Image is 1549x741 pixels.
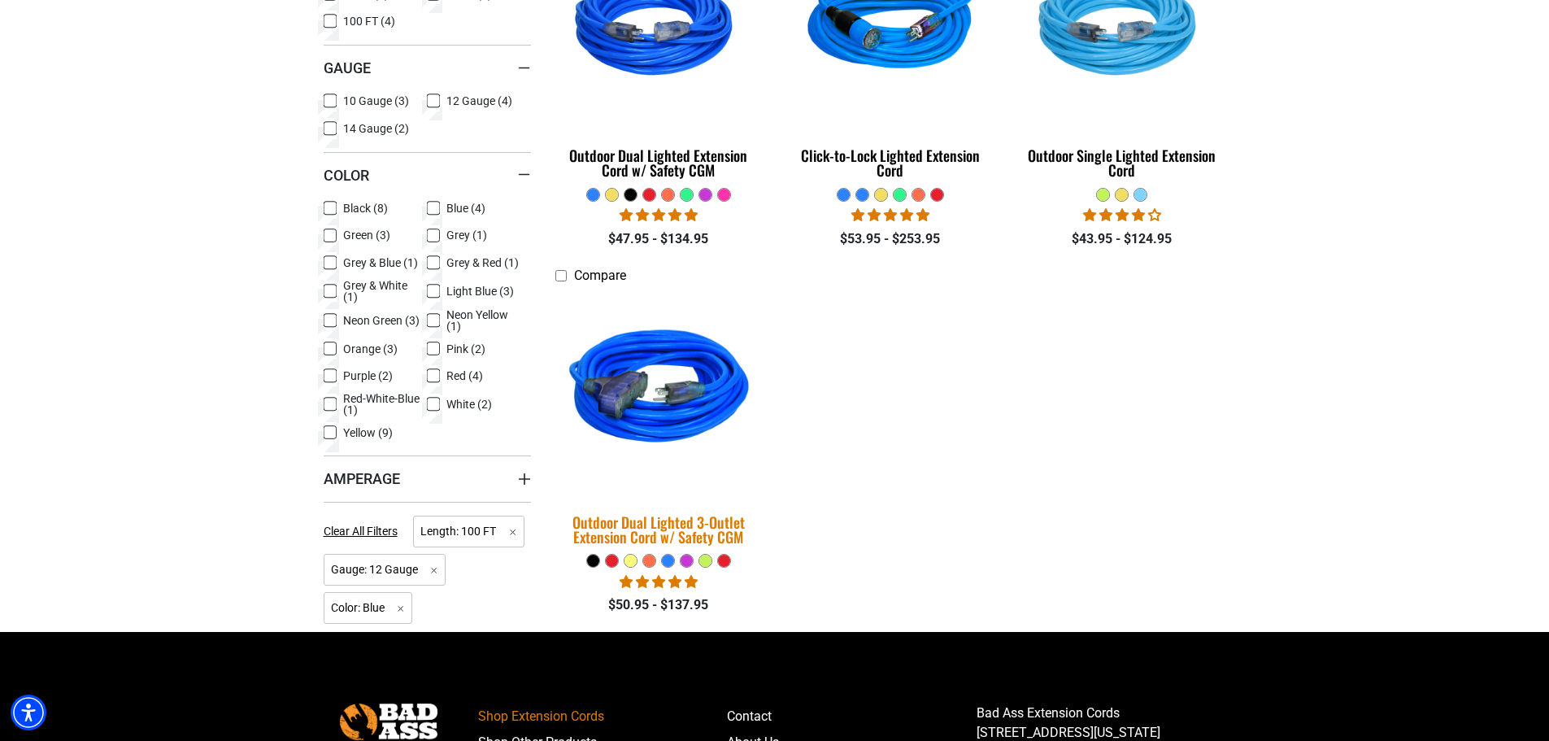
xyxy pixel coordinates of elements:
img: blue [545,290,772,498]
span: Blue (4) [446,203,485,214]
div: $43.95 - $124.95 [1018,229,1225,249]
span: 14 Gauge (2) [343,123,409,134]
div: Outdoor Dual Lighted Extension Cord w/ Safety CGM [555,148,763,177]
span: Gauge [324,59,371,77]
span: Green (3) [343,229,390,241]
div: $50.95 - $137.95 [555,595,763,615]
span: Gauge: 12 Gauge [324,554,446,586]
span: Black (8) [343,203,388,214]
a: Contact [727,704,977,730]
span: Grey & White (1) [343,280,421,303]
span: 4.00 stars [1083,207,1161,223]
div: Outdoor Single Lighted Extension Cord [1018,148,1225,177]
span: Neon Green (3) [343,315,420,326]
div: Click-to-Lock Lighted Extension Cord [786,148,994,177]
div: Accessibility Menu [11,695,46,730]
span: 100 FT (4) [343,15,395,27]
span: Length: 100 FT [413,516,524,547]
span: Red-White-Blue (1) [343,393,421,416]
span: Pink (2) [446,343,485,355]
div: $47.95 - $134.95 [555,229,763,249]
span: Grey (1) [446,229,487,241]
span: 12 Gauge (4) [446,95,512,107]
span: White (2) [446,399,492,410]
span: Red (4) [446,370,483,381]
span: Compare [574,268,626,283]
span: Color: Blue [324,592,413,624]
a: Clear All Filters [324,523,404,540]
span: Neon Yellow (1) [446,309,524,332]
div: $53.95 - $253.95 [786,229,994,249]
summary: Amperage [324,455,531,501]
span: Grey & Blue (1) [343,257,418,268]
a: Color: Blue [324,599,413,615]
span: Clear All Filters [324,525,398,538]
summary: Color [324,152,531,198]
span: Orange (3) [343,343,398,355]
span: Grey & Red (1) [446,257,519,268]
span: 4.87 stars [851,207,929,223]
span: Amperage [324,469,400,488]
a: Length: 100 FT [413,523,524,538]
span: 4.80 stars [620,574,698,590]
a: Gauge: 12 Gauge [324,561,446,577]
a: blue Outdoor Dual Lighted 3-Outlet Extension Cord w/ Safety CGM [555,292,763,554]
div: Outdoor Dual Lighted 3-Outlet Extension Cord w/ Safety CGM [555,515,763,544]
img: Bad Ass Extension Cords [340,704,437,740]
summary: Gauge [324,45,531,90]
span: Yellow (9) [343,427,393,438]
span: Purple (2) [343,370,393,381]
span: 4.81 stars [620,207,698,223]
span: 10 Gauge (3) [343,95,409,107]
span: Color [324,166,369,185]
a: Shop Extension Cords [478,704,728,730]
span: Light Blue (3) [446,286,514,297]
